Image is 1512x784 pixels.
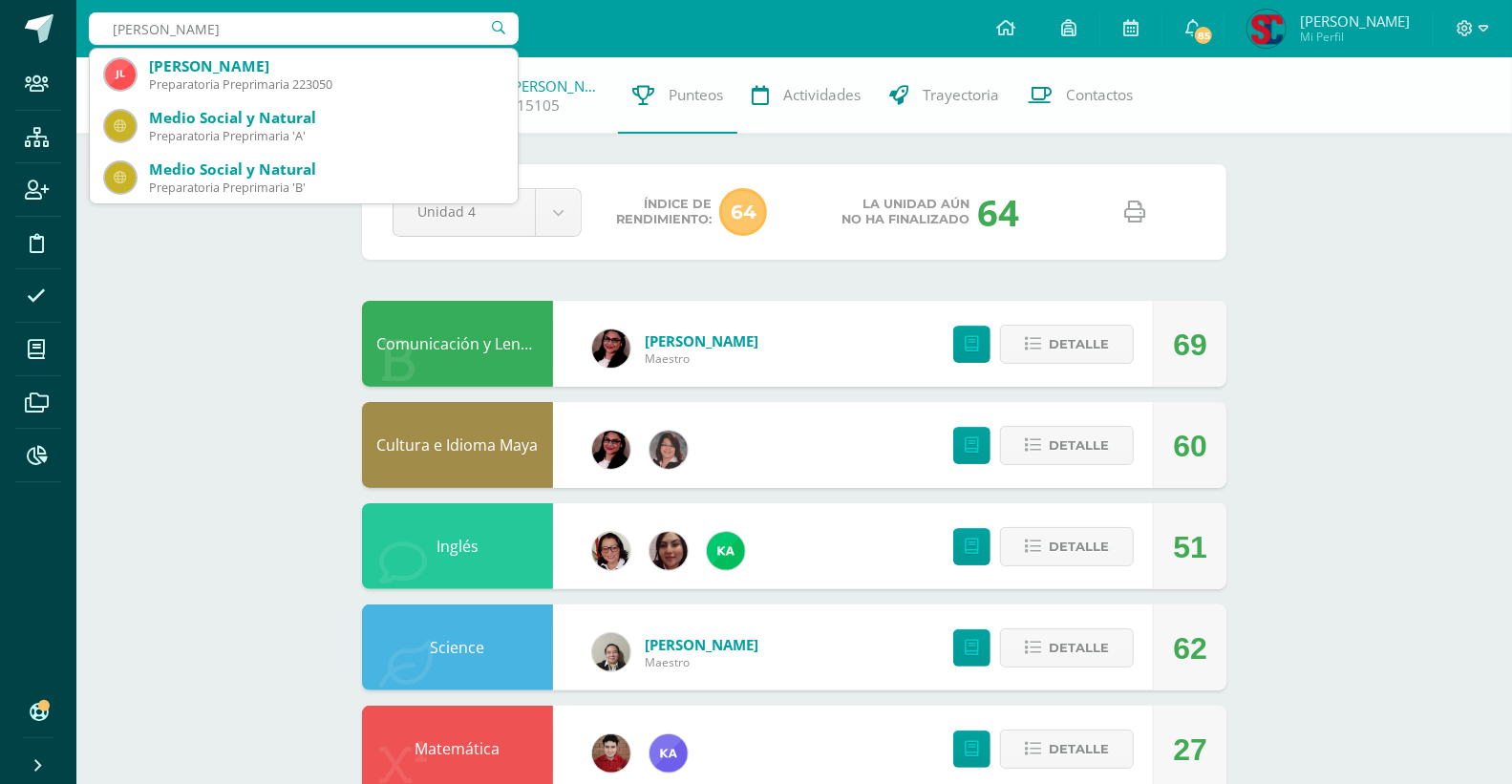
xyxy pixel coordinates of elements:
[1049,731,1109,767] span: Detalle
[1000,628,1134,667] button: Detalle
[1000,325,1134,364] button: Detalle
[737,57,875,134] a: Actividades
[1173,403,1207,489] div: 60
[707,532,745,570] img: a64c3460752fcf2c5e8663a69b02fa63.png
[592,431,630,469] img: 1c3ed0363f92f1cd3aaa9c6dc44d1b5b.png
[645,331,758,350] a: [PERSON_NAME]
[645,635,758,654] a: [PERSON_NAME]
[149,159,502,180] div: Medio Social y Natural
[1193,25,1214,46] span: 85
[149,128,502,144] div: Preparatoria Preprimaria 'A'
[437,536,479,557] a: Inglés
[783,85,861,105] span: Actividades
[841,197,969,227] span: La unidad aún no ha finalizado
[377,434,539,456] a: Cultura e Idioma Maya
[1000,527,1134,566] button: Detalle
[362,301,553,387] div: Comunicación y Lenguaje
[89,12,519,45] input: Busca un usuario...
[875,57,1013,134] a: Trayectoria
[592,329,630,368] img: 1c3ed0363f92f1cd3aaa9c6dc44d1b5b.png
[417,189,511,234] span: Unidad 4
[669,85,723,105] span: Punteos
[1000,730,1134,769] button: Detalle
[645,654,758,670] span: Maestro
[1049,327,1109,362] span: Detalle
[362,604,553,690] div: Science
[592,633,630,671] img: 525b25e562e1b2fd5211d281b33393db.png
[1300,29,1410,45] span: Mi Perfil
[1049,630,1109,666] span: Detalle
[650,532,688,570] img: 5f1707d5efd63e8f04ee695e4f407930.png
[923,85,999,105] span: Trayectoria
[105,59,136,90] img: 00a33c21fdef5ef58d893a740c81f154.png
[362,402,553,488] div: Cultura e Idioma Maya
[1247,10,1286,48] img: 26b5407555be4a9decb46f7f69f839ae.png
[616,197,712,227] span: Índice de Rendimiento:
[1000,426,1134,465] button: Detalle
[592,532,630,570] img: 2ca4f91e2a017358137dd701126cf722.png
[650,431,688,469] img: df865ced3841bf7d29cb8ae74298d689.png
[1066,85,1133,105] span: Contactos
[1173,605,1207,691] div: 62
[149,180,502,196] div: Preparatoria Preprimaria 'B'
[1300,11,1410,31] span: [PERSON_NAME]
[592,734,630,773] img: 914d23261a68cb81889f0550e7ba83ad.png
[149,76,502,93] div: Preparatoria Preprimaria 223050
[149,56,502,76] div: [PERSON_NAME]
[1049,529,1109,564] span: Detalle
[645,350,758,367] span: Maestro
[618,57,737,134] a: Punteos
[431,637,485,658] a: Science
[1013,57,1147,134] a: Contactos
[149,108,502,128] div: Medio Social y Natural
[977,187,1019,237] div: 64
[1049,428,1109,463] span: Detalle
[508,76,604,95] a: [PERSON_NAME]
[650,734,688,773] img: 4733bfd7bc8fc729d30d3f37215f5f17.png
[719,188,767,236] span: 64
[362,503,553,589] div: Inglés
[415,738,500,759] a: Matemática
[508,95,560,116] a: 215105
[1173,504,1207,590] div: 51
[376,333,560,354] a: Comunicación y Lenguaje
[394,189,581,236] a: Unidad 4
[1173,302,1207,388] div: 69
